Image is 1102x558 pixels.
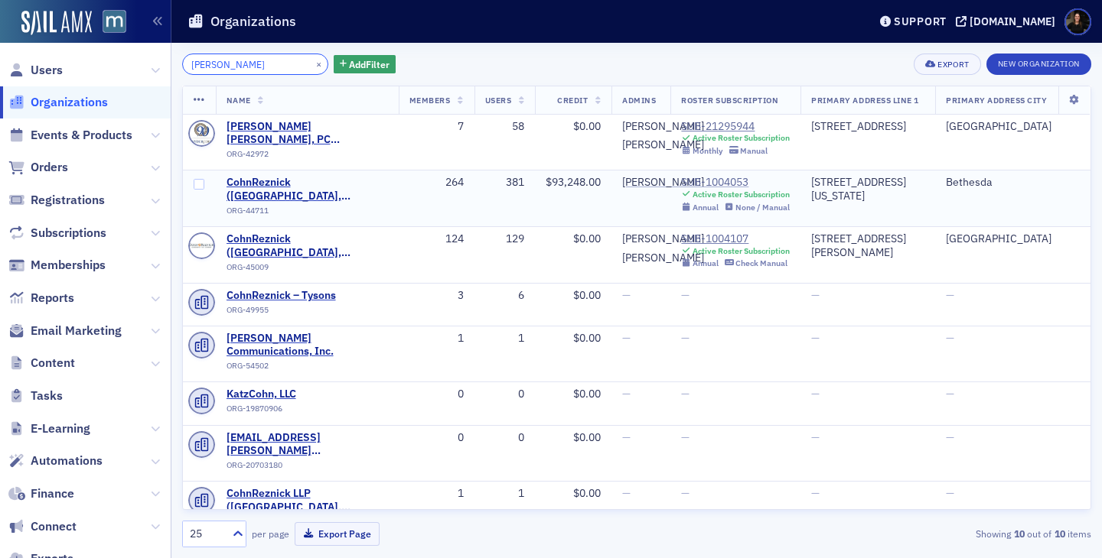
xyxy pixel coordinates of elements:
[1011,527,1027,540] strong: 10
[681,95,778,105] span: Roster Subscription
[31,420,90,437] span: E-Learning
[182,54,328,75] input: Search…
[681,486,690,500] span: —
[693,146,723,156] div: Monthly
[946,176,1080,190] div: Bethesda
[681,387,690,401] span: —
[31,518,77,535] span: Connect
[227,332,388,358] span: Cohn Communications, Inc.
[946,331,954,345] span: —
[8,388,63,404] a: Tasks
[8,127,132,144] a: Events & Products
[811,387,820,401] span: —
[227,120,388,147] span: Snyder Cohn, PC (Rockville, MD)
[986,56,1091,70] a: New Organization
[622,288,631,302] span: —
[31,192,105,209] span: Registrations
[8,323,122,339] a: Email Marketing
[485,95,512,105] span: Users
[485,289,525,303] div: 6
[1065,8,1091,35] span: Profile
[485,388,525,401] div: 0
[946,387,954,401] span: —
[227,120,388,147] a: [PERSON_NAME] [PERSON_NAME], PC ([GEOGRAPHIC_DATA], [GEOGRAPHIC_DATA])
[622,138,704,152] a: [PERSON_NAME]
[227,332,388,358] a: [PERSON_NAME] Communications, Inc.
[227,289,366,303] a: CohnReznick – Tysons
[693,258,719,268] div: Annual
[811,176,924,203] div: [STREET_ADDRESS][US_STATE]
[227,388,366,401] a: KatzCohn, LLC
[946,232,1080,246] div: [GEOGRAPHIC_DATA]
[31,62,63,79] span: Users
[894,15,947,28] div: Support
[622,232,704,246] a: [PERSON_NAME]
[8,159,68,176] a: Orders
[485,120,525,134] div: 58
[622,331,631,345] span: —
[31,388,63,404] span: Tasks
[295,522,380,546] button: Export Page
[681,120,790,134] div: SUB-21295944
[409,431,464,445] div: 0
[573,119,601,133] span: $0.00
[681,331,690,345] span: —
[31,290,74,307] span: Reports
[8,355,75,371] a: Content
[573,387,601,401] span: $0.00
[312,57,326,70] button: ×
[227,431,388,458] span: falon.lewis@cohnreznick.com
[31,225,106,242] span: Subscriptions
[693,203,719,212] div: Annual
[986,54,1091,75] button: New Organization
[811,95,919,105] span: Primary Address Line 1
[8,192,105,209] a: Registrations
[409,289,464,303] div: 3
[622,120,704,134] a: [PERSON_NAME]
[8,485,74,502] a: Finance
[740,146,768,156] div: Manual
[227,305,366,320] div: ORG-49955
[937,60,969,69] div: Export
[8,420,90,437] a: E-Learning
[681,288,690,302] span: —
[693,133,790,143] div: Active Roster Subscription
[227,149,388,164] div: ORG-42972
[227,431,388,458] a: [EMAIL_ADDRESS][PERSON_NAME][DOMAIN_NAME]
[546,175,601,189] span: $93,248.00
[227,176,388,203] a: CohnReznick ([GEOGRAPHIC_DATA], [GEOGRAPHIC_DATA])
[946,120,1080,134] div: [GEOGRAPHIC_DATA]
[409,487,464,501] div: 1
[811,331,820,345] span: —
[970,15,1055,28] div: [DOMAIN_NAME]
[227,404,366,419] div: ORG-19870906
[190,526,223,542] div: 25
[946,288,954,302] span: —
[693,246,790,256] div: Active Roster Subscription
[573,288,601,302] span: $0.00
[557,95,588,105] span: Credit
[21,11,92,35] img: SailAMX
[681,232,790,246] a: SUB-1004107
[681,430,690,444] span: —
[409,388,464,401] div: 0
[914,54,980,75] button: Export
[349,57,390,71] span: Add Filter
[31,453,103,469] span: Automations
[1051,527,1068,540] strong: 10
[735,203,790,212] div: None / Manual
[227,460,388,475] div: ORG-20703180
[485,232,525,246] div: 129
[946,486,954,500] span: —
[31,127,132,144] span: Events & Products
[573,430,601,444] span: $0.00
[227,206,388,221] div: ORG-44711
[31,94,108,111] span: Organizations
[485,431,525,445] div: 0
[8,453,103,469] a: Automations
[622,176,704,190] a: [PERSON_NAME]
